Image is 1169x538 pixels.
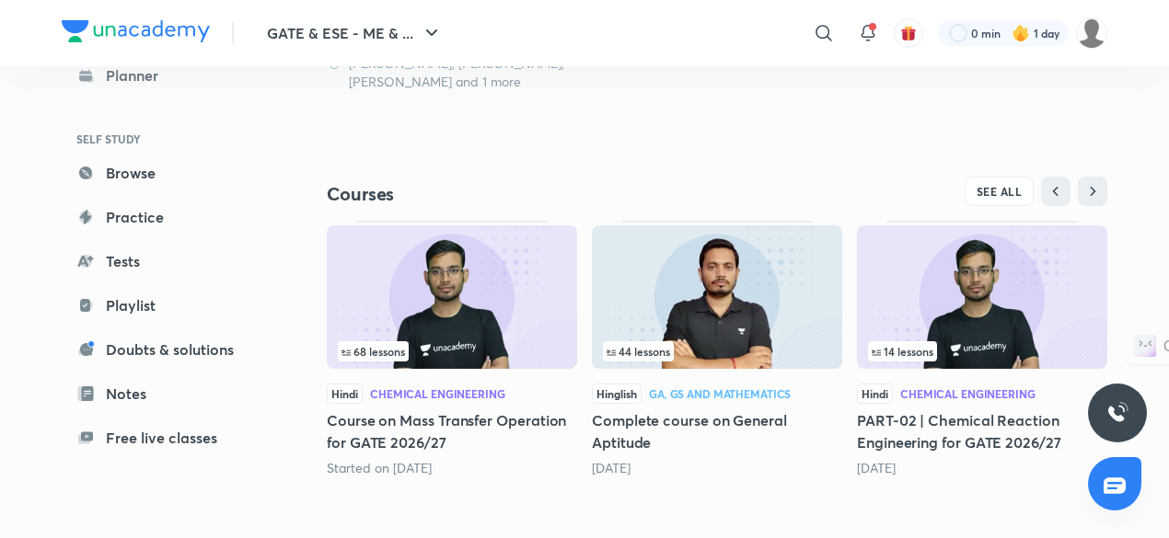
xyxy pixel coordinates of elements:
a: Browse [62,155,275,191]
a: Notes [62,375,275,412]
div: Started on Jul 24 [327,459,577,477]
div: GA, GS and Mathematics [649,388,791,399]
a: Doubts & solutions [62,331,275,368]
div: 17 days ago [857,459,1107,477]
h5: Complete course on General Aptitude [592,409,842,453]
div: infosection [338,341,566,361]
div: 15 days ago [592,459,842,477]
span: SEE ALL [977,185,1023,198]
a: Practice [62,199,275,235]
h6: SELF STUDY [62,123,275,155]
a: Tests [62,243,275,280]
div: Chemical Engineering [900,388,1036,399]
div: infocontainer [338,341,566,361]
a: Playlist [62,287,275,324]
span: 68 lessons [341,346,405,357]
div: Complete course on General Aptitude [592,221,842,476]
div: infocontainer [868,341,1096,361]
h4: Courses [327,182,717,206]
span: Hindi [327,383,363,404]
div: left [868,341,1096,361]
div: Devendra Poonia, Ankur Bansal, Aman Raj and 1 more [327,54,577,91]
img: ttu [1106,402,1128,424]
button: GATE & ESE - ME & ... [256,15,454,52]
div: Chemical Engineering [370,388,505,399]
span: Hindi [857,383,893,404]
img: Thumbnail [327,225,577,369]
img: Company Logo [62,20,210,42]
span: Hinglish [592,383,642,404]
div: infosection [603,341,831,361]
button: avatar [894,18,923,48]
a: Free live classes [62,419,275,456]
h5: Course on Mass Transfer Operation for GATE 2026/27 [327,409,577,453]
div: infosection [868,341,1096,361]
div: Course on Mass Transfer Operation for GATE 2026/27 [327,221,577,476]
div: left [603,341,831,361]
img: avatar [900,25,917,41]
div: infocontainer [603,341,831,361]
img: Thumbnail [857,225,1107,369]
img: Thumbnail [592,225,842,369]
span: 44 lessons [607,346,670,357]
div: left [338,341,566,361]
h5: PART-02 | Chemical Reaction Engineering for GATE 2026/27 [857,409,1107,453]
div: PART-02 | Chemical Reaction Engineering for GATE 2026/27 [857,221,1107,476]
a: Planner [62,57,275,94]
img: streak [1012,24,1030,42]
img: yash Singh [1076,17,1107,49]
span: 14 lessons [872,346,933,357]
a: Company Logo [62,20,210,47]
button: SEE ALL [965,177,1035,206]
